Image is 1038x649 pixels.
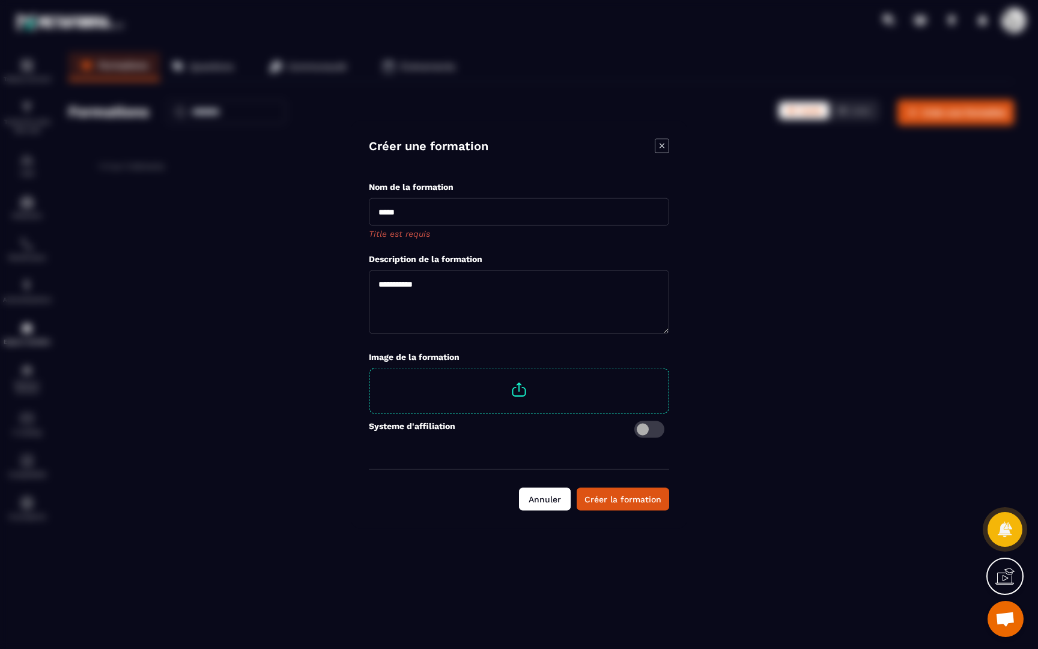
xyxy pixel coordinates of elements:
label: Image de la formation [369,352,460,362]
label: Description de la formation [369,254,482,264]
div: Créer la formation [584,493,661,505]
h4: Créer une formation [369,139,488,156]
button: Annuler [519,488,571,511]
label: Systeme d'affiliation [369,421,455,438]
label: Nom de la formation [369,182,454,192]
button: Créer la formation [577,488,669,511]
div: Ouvrir le chat [988,601,1024,637]
span: Title est requis [369,229,669,239]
